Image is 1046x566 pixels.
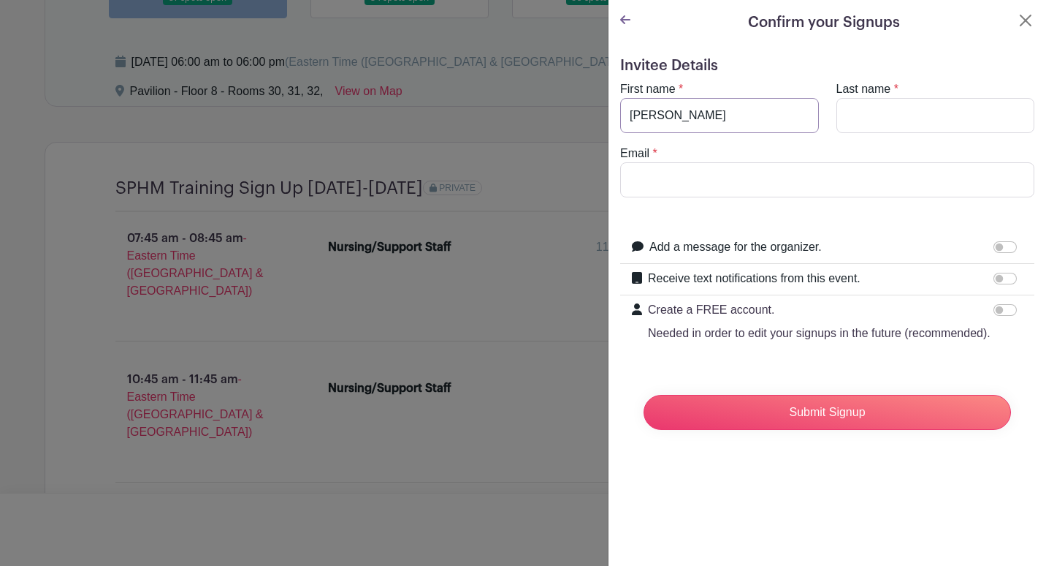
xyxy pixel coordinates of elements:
[836,80,891,98] label: Last name
[748,12,900,34] h5: Confirm your Signups
[649,238,822,256] label: Add a message for the organizer.
[648,301,990,319] p: Create a FREE account.
[644,395,1011,430] input: Submit Signup
[620,145,649,162] label: Email
[648,270,860,287] label: Receive text notifications from this event.
[1017,12,1034,29] button: Close
[648,325,990,342] p: Needed in order to edit your signups in the future (recommended).
[620,57,1034,75] h5: Invitee Details
[620,80,676,98] label: First name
